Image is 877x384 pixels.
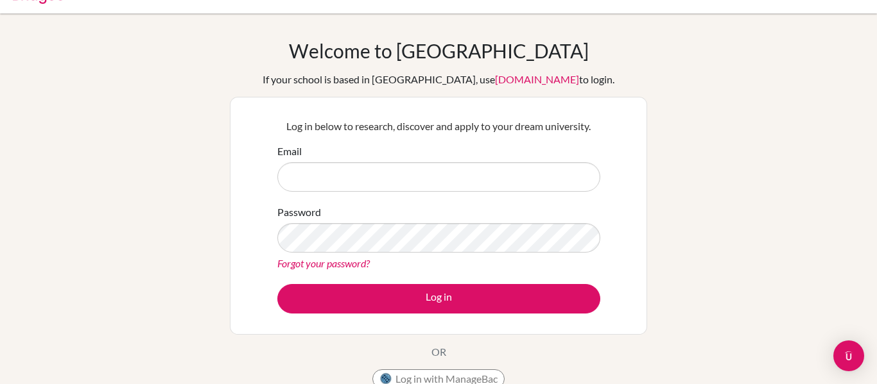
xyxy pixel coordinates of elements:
a: [DOMAIN_NAME] [495,73,579,85]
button: Log in [277,284,600,313]
a: Forgot your password? [277,257,370,269]
p: OR [431,344,446,360]
label: Email [277,144,302,159]
p: Log in below to research, discover and apply to your dream university. [277,119,600,134]
div: If your school is based in [GEOGRAPHIC_DATA], use to login. [263,72,614,87]
label: Password [277,205,321,220]
div: Open Intercom Messenger [833,340,864,371]
h1: Welcome to [GEOGRAPHIC_DATA] [289,39,589,62]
